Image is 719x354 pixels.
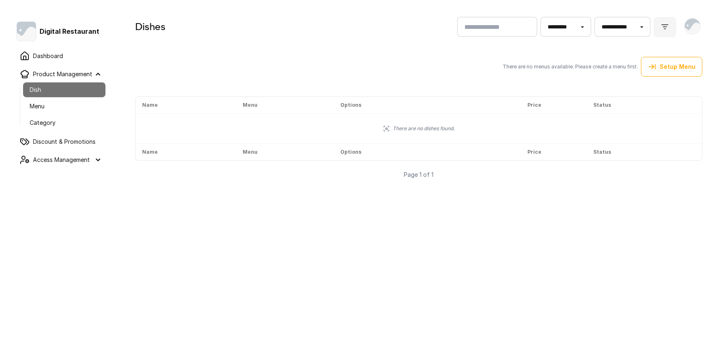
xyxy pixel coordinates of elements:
img: placeholder [685,19,700,34]
th: Options [334,97,454,114]
div: There are no dishes found. [142,119,696,138]
th: Status [548,97,656,114]
summary: Access Management [13,152,105,168]
th: Menu [236,144,334,161]
img: Digital Restaurant logo [16,21,36,41]
a: Dashboard [13,48,105,64]
a: Digital Restaurant logoDigital Restaurant [10,21,109,41]
th: Name [136,97,236,114]
p: There are no menus available. Please create a menu first. [503,63,638,70]
th: Name [136,144,236,161]
span: Page 1 of 1 [404,171,434,179]
a: Menu [23,99,105,114]
h1: Dishes [135,20,451,33]
th: Price [453,144,548,161]
button: Setup Menu [641,57,703,77]
th: Menu [236,97,334,114]
a: Discount & Promotions [13,134,105,150]
th: Price [453,97,548,114]
th: Options [334,144,454,161]
div: Digital Restaurant [16,21,102,41]
summary: Product Management [13,66,105,82]
th: Status [548,144,656,161]
a: Category [23,115,105,130]
a: Dish [23,82,105,97]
